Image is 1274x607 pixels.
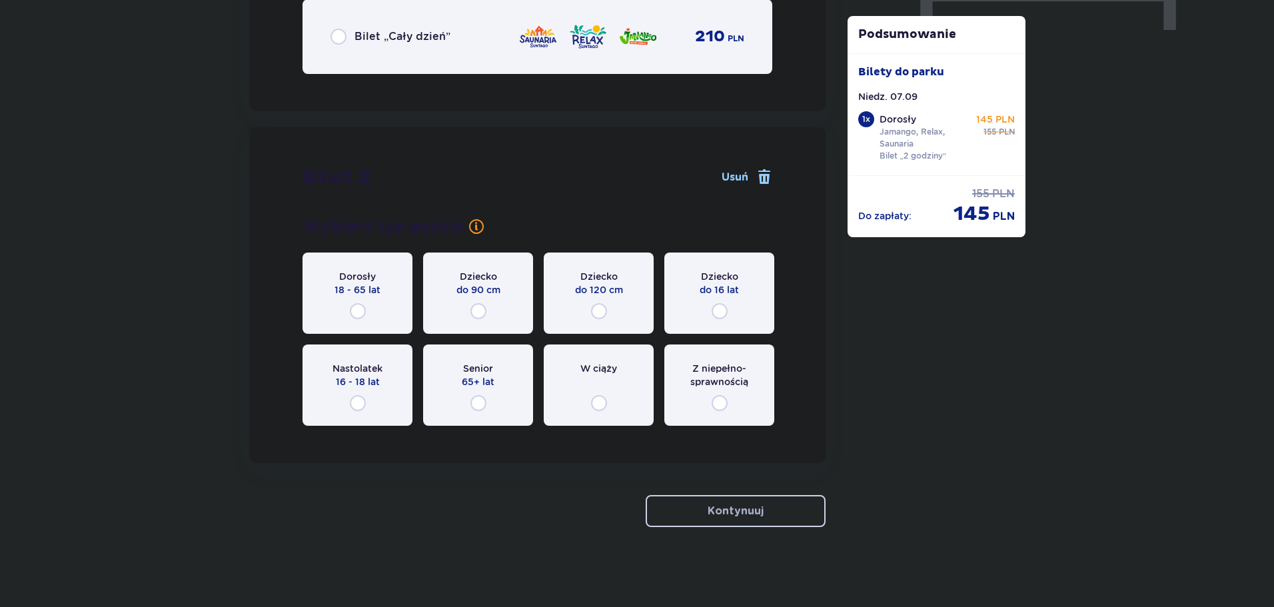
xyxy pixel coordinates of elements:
[701,270,738,283] p: Dziecko
[700,283,739,297] p: do 16 lat
[880,113,916,126] p: Dorosły
[463,362,493,375] p: Senior
[460,270,497,283] p: Dziecko
[580,270,618,283] p: Dziecko
[976,113,1015,126] p: 145 PLN
[456,283,500,297] p: do 90 cm
[972,187,989,201] p: 155
[858,90,918,103] p: Niedz. 07.09
[999,126,1015,138] p: PLN
[728,33,744,45] p: PLN
[858,209,912,223] p: Do zapłaty :
[848,27,1026,43] p: Podsumowanie
[580,362,617,375] p: W ciąży
[722,169,772,185] a: Usuń
[993,209,1015,224] p: PLN
[858,65,944,79] p: Bilety do parku
[676,362,762,388] p: Z niepełno­sprawnością
[880,126,971,150] p: Jamango, Relax, Saunaria
[880,150,947,162] p: Bilet „2 godziny”
[303,217,463,237] p: Wybierz typ gościa
[354,29,450,44] p: Bilet „Cały dzień”
[858,111,874,127] div: 1 x
[462,375,494,388] p: 65+ lat
[695,27,725,47] p: 210
[518,23,558,51] img: zone logo
[646,495,826,527] button: Kontynuuj
[339,270,376,283] p: Dorosły
[992,187,1015,201] p: PLN
[954,201,990,227] p: 145
[332,362,382,375] p: Nastolatek
[334,283,380,297] p: 18 - 65 lat
[303,165,370,190] p: Bilet 2
[568,23,608,51] img: zone logo
[983,126,996,138] p: 155
[722,170,748,185] span: Usuń
[618,23,658,51] img: zone logo
[336,375,380,388] p: 16 - 18 lat
[575,283,623,297] p: do 120 cm
[708,504,764,518] p: Kontynuuj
